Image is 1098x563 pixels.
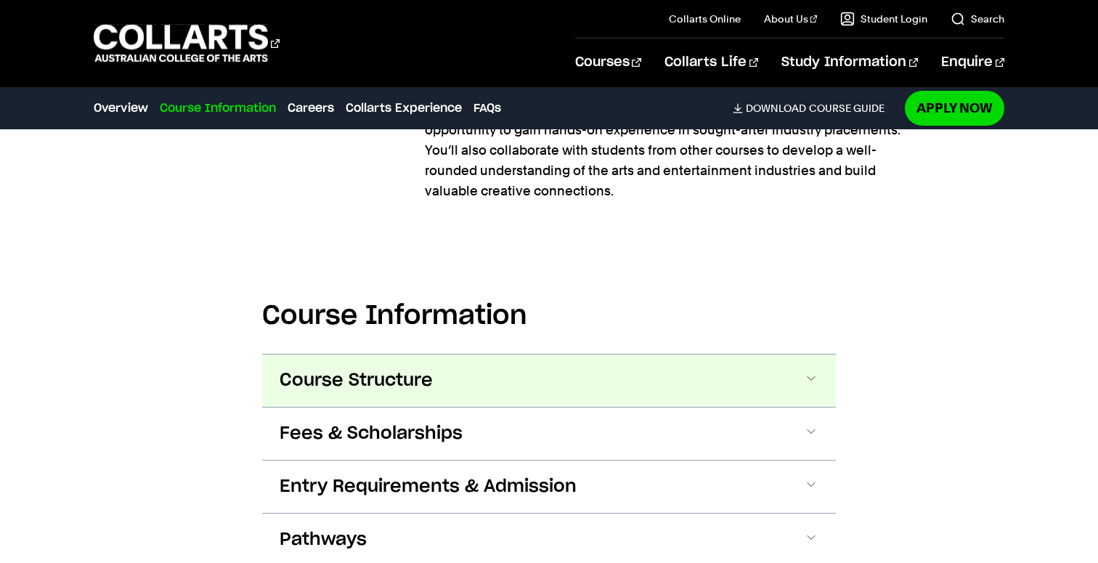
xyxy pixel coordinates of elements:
a: Careers [288,100,334,117]
p: Our courses are designed to make you career-ready, so you’ll have the opportunity to gain hands-o... [425,79,927,201]
button: Entry Requirements & Admission [262,461,836,513]
button: Fees & Scholarships [262,408,836,460]
h2: Course Information [262,300,836,332]
a: Study Information [781,39,918,86]
span: Pathways [280,528,367,551]
span: Fees & Scholarships [280,422,463,445]
span: Entry Requirements & Admission [280,475,577,498]
a: Collarts Online [669,12,741,26]
a: Enquire [941,39,1004,86]
a: FAQs [473,100,501,117]
a: Student Login [840,12,927,26]
a: Collarts Experience [346,100,462,117]
button: Course Structure [262,355,836,407]
span: Course Structure [280,369,433,392]
span: Download [746,102,806,115]
a: Apply Now [905,91,1004,125]
a: Courses [575,39,641,86]
a: Search [951,12,1004,26]
a: Course Information [160,100,276,117]
a: DownloadCourse Guide [733,102,896,115]
div: Go to homepage [94,23,280,64]
a: Collarts Life [664,39,758,86]
a: About Us [764,12,818,26]
a: Overview [94,100,148,117]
